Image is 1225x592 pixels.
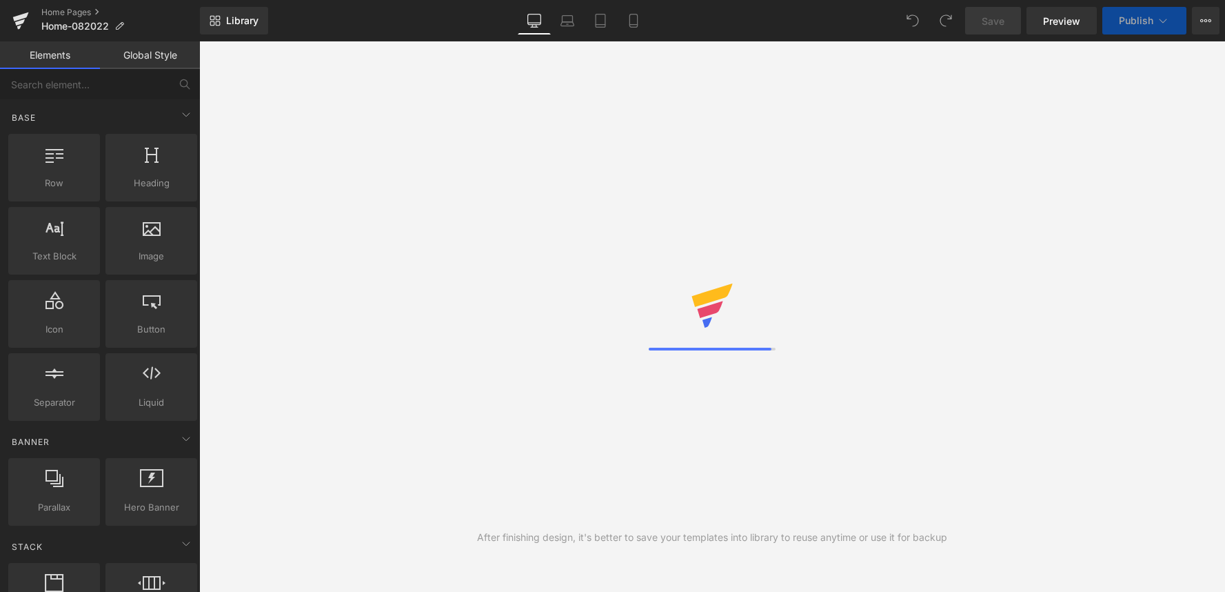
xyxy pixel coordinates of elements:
span: Preview [1043,14,1080,28]
div: After finishing design, it's better to save your templates into library to reuse anytime or use i... [477,530,947,545]
a: Preview [1026,7,1097,34]
a: New Library [200,7,268,34]
a: Desktop [518,7,551,34]
span: Heading [110,176,193,190]
span: Liquid [110,395,193,410]
a: Global Style [100,41,200,69]
span: Save [982,14,1004,28]
span: Separator [12,395,96,410]
button: Undo [899,7,927,34]
span: Icon [12,322,96,337]
span: Button [110,322,193,337]
button: Redo [932,7,960,34]
span: Banner [10,435,51,448]
a: Mobile [617,7,650,34]
span: Parallax [12,500,96,515]
span: Hero Banner [110,500,193,515]
span: Home-082022 [41,21,109,32]
span: Stack [10,540,44,553]
span: Base [10,111,37,124]
a: Tablet [584,7,617,34]
a: Laptop [551,7,584,34]
button: More [1192,7,1219,34]
span: Row [12,176,96,190]
span: Text Block [12,249,96,264]
span: Image [110,249,193,264]
button: Publish [1102,7,1186,34]
span: Library [226,14,259,27]
span: Publish [1119,15,1153,26]
a: Home Pages [41,7,200,18]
